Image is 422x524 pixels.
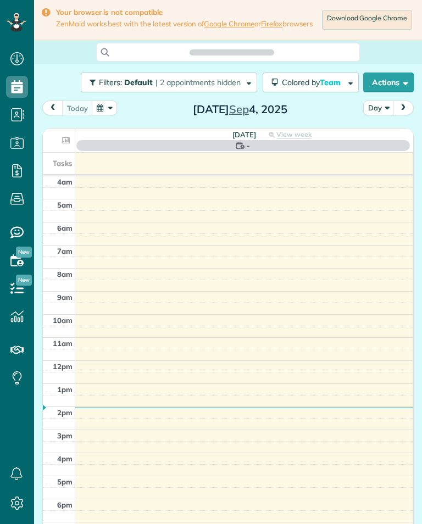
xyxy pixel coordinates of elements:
[57,224,73,232] span: 6am
[232,130,256,139] span: [DATE]
[57,500,73,509] span: 6pm
[276,130,312,139] span: View week
[171,103,309,115] h2: [DATE] 4, 2025
[201,47,263,58] span: Search ZenMaid…
[57,477,73,486] span: 5pm
[247,140,250,151] span: -
[99,77,122,87] span: Filters:
[57,431,73,440] span: 3pm
[320,77,342,87] span: Team
[53,316,73,325] span: 10am
[57,177,73,186] span: 4am
[322,10,412,30] a: Download Google Chrome
[363,101,394,115] button: Day
[16,247,32,258] span: New
[229,102,249,116] span: Sep
[57,385,73,394] span: 1pm
[263,73,359,92] button: Colored byTeam
[75,73,257,92] a: Filters: Default | 2 appointments hidden
[81,73,257,92] button: Filters: Default | 2 appointments hidden
[124,77,153,87] span: Default
[282,77,345,87] span: Colored by
[53,339,73,348] span: 11am
[16,275,32,286] span: New
[53,159,73,168] span: Tasks
[57,247,73,255] span: 7am
[57,270,73,278] span: 8am
[57,200,73,209] span: 5am
[56,19,313,29] span: ZenMaid works best with the latest version of or browsers
[56,8,313,17] strong: Your browser is not compatible
[363,73,414,92] button: Actions
[393,101,414,115] button: next
[57,293,73,302] span: 9am
[57,408,73,417] span: 2pm
[62,101,93,115] button: today
[261,19,283,28] a: Firefox
[156,77,241,87] span: | 2 appointments hidden
[57,454,73,463] span: 4pm
[53,362,73,371] span: 12pm
[204,19,254,28] a: Google Chrome
[42,101,63,115] button: prev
